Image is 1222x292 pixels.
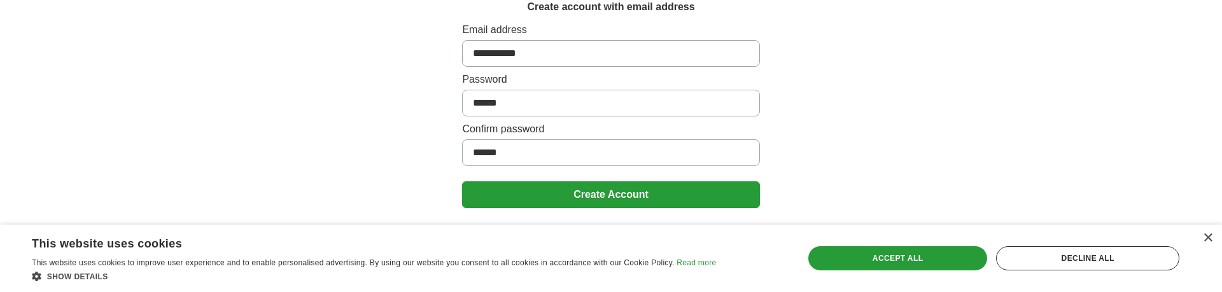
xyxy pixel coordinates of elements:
button: Create Account [462,181,759,208]
span: Show details [47,272,108,281]
div: This website uses cookies [32,232,684,251]
span: This website uses cookies to improve user experience and to enable personalised advertising. By u... [32,258,675,267]
label: Confirm password [462,122,759,137]
div: Accept all [808,246,988,270]
div: Show details [32,270,716,282]
div: Decline all [996,246,1179,270]
div: Close [1203,233,1212,243]
label: Password [462,72,759,87]
label: Email address [462,22,759,38]
a: Read more, opens a new window [677,258,716,267]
